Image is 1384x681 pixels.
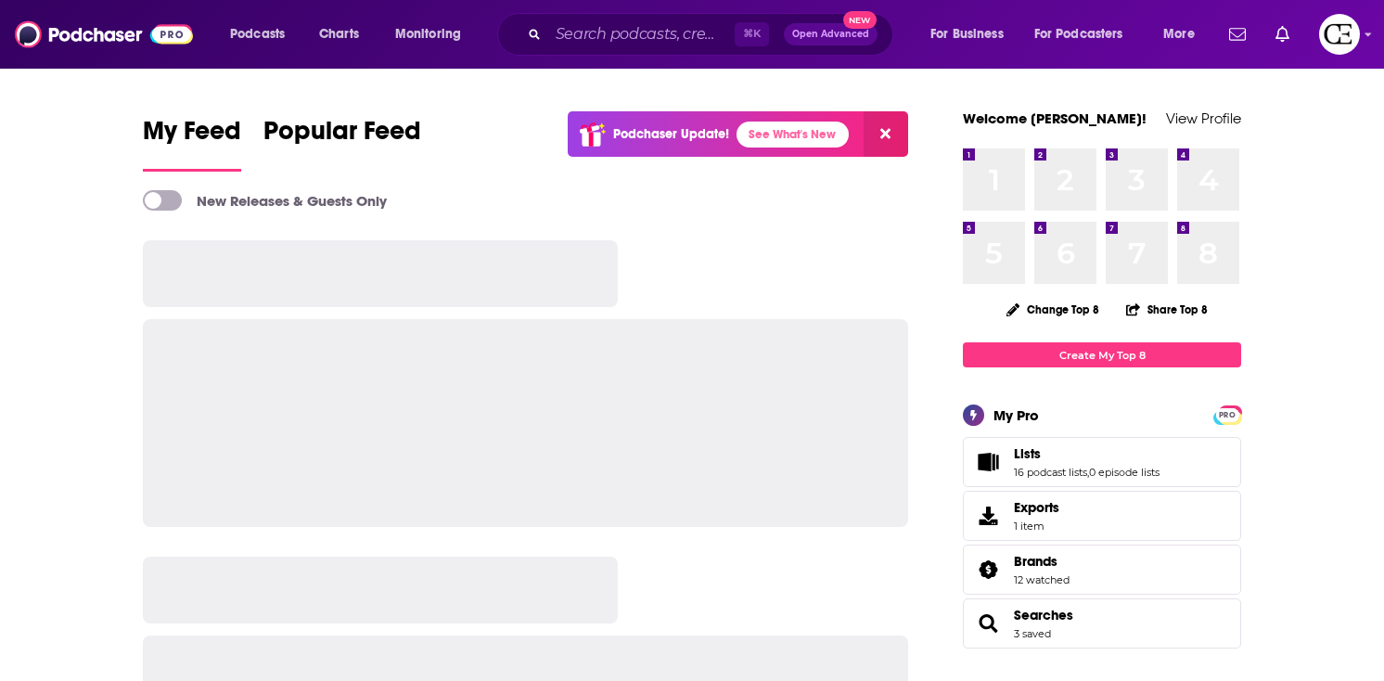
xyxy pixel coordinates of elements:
[963,342,1241,367] a: Create My Top 8
[1014,499,1059,516] span: Exports
[1014,445,1160,462] a: Lists
[1014,466,1087,479] a: 16 podcast lists
[382,19,485,49] button: open menu
[1319,14,1360,55] span: Logged in as cozyearthaudio
[319,21,359,47] span: Charts
[969,557,1006,583] a: Brands
[1166,109,1241,127] a: View Profile
[963,598,1241,649] span: Searches
[1222,19,1253,50] a: Show notifications dropdown
[737,122,849,148] a: See What's New
[963,109,1147,127] a: Welcome [PERSON_NAME]!
[548,19,735,49] input: Search podcasts, credits, & more...
[15,17,193,52] img: Podchaser - Follow, Share and Rate Podcasts
[1014,573,1070,586] a: 12 watched
[1014,627,1051,640] a: 3 saved
[1089,466,1160,479] a: 0 episode lists
[1319,14,1360,55] img: User Profile
[843,11,877,29] span: New
[1022,19,1150,49] button: open menu
[307,19,370,49] a: Charts
[1268,19,1297,50] a: Show notifications dropdown
[917,19,1027,49] button: open menu
[263,115,421,172] a: Popular Feed
[1014,607,1073,623] a: Searches
[969,610,1006,636] a: Searches
[993,406,1039,424] div: My Pro
[792,30,869,39] span: Open Advanced
[1125,291,1209,328] button: Share Top 8
[143,115,241,172] a: My Feed
[735,22,769,46] span: ⌘ K
[1014,520,1059,533] span: 1 item
[143,115,241,158] span: My Feed
[784,23,878,45] button: Open AdvancedNew
[1216,407,1238,421] a: PRO
[395,21,461,47] span: Monitoring
[230,21,285,47] span: Podcasts
[963,437,1241,487] span: Lists
[1014,553,1057,570] span: Brands
[1150,19,1218,49] button: open menu
[995,298,1110,321] button: Change Top 8
[963,491,1241,541] a: Exports
[217,19,309,49] button: open menu
[143,190,387,211] a: New Releases & Guests Only
[1216,408,1238,422] span: PRO
[969,449,1006,475] a: Lists
[1014,445,1041,462] span: Lists
[963,545,1241,595] span: Brands
[1087,466,1089,479] span: ,
[613,126,729,142] p: Podchaser Update!
[969,503,1006,529] span: Exports
[515,13,911,56] div: Search podcasts, credits, & more...
[1034,21,1123,47] span: For Podcasters
[1014,553,1070,570] a: Brands
[1163,21,1195,47] span: More
[263,115,421,158] span: Popular Feed
[930,21,1004,47] span: For Business
[1319,14,1360,55] button: Show profile menu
